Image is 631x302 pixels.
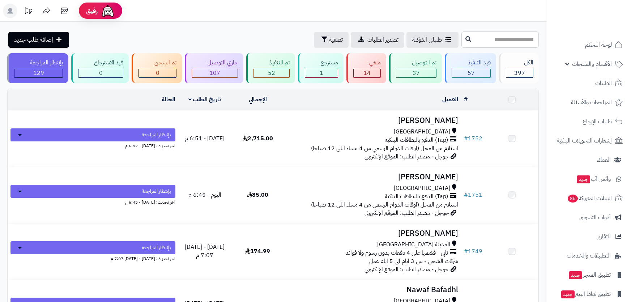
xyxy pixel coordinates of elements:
div: بإنتظار المراجعة [14,59,63,67]
span: التطبيقات والخدمات [567,251,611,261]
span: تصفية [329,35,343,44]
span: المدينة [GEOGRAPHIC_DATA] [377,241,450,249]
div: 0 [139,69,176,77]
span: 107 [209,69,220,77]
h3: [PERSON_NAME] [287,229,458,238]
a: #1752 [464,134,482,143]
span: [GEOGRAPHIC_DATA] [394,128,450,136]
a: الطلبات [551,75,627,92]
span: استلام من المحل (اوقات الدوام الرسمي من 4 مساء اللى 12 صباحا) [311,200,458,209]
span: تابي - قسّمها على 4 دفعات بدون رسوم ولا فوائد [346,249,448,257]
span: الأقسام والمنتجات [572,59,612,69]
a: تحديثات المنصة [19,4,37,20]
span: تطبيق المتجر [568,270,611,280]
span: جديد [569,271,582,279]
span: 129 [33,69,44,77]
span: جوجل - مصدر الطلب: الموقع الإلكتروني [364,265,449,274]
a: ملغي 14 [345,53,388,83]
button: تصفية [314,32,349,48]
a: تطبيق المتجرجديد [551,266,627,284]
span: رفيق [86,7,98,15]
a: جاري التوصيل 107 [183,53,245,83]
span: 14 [363,69,371,77]
div: اخر تحديث: [DATE] - [DATE] 7:07 م [10,254,175,262]
span: 1 [320,69,323,77]
div: جاري التوصيل [192,59,238,67]
a: قيد الاسترجاع 0 [70,53,130,83]
div: 0 [78,69,123,77]
div: تم التنفيذ [253,59,290,67]
span: لوحة التحكم [585,40,612,50]
a: # [464,95,468,104]
div: 14 [354,69,380,77]
a: مسترجع 1 [297,53,345,83]
span: 57 [468,69,475,77]
span: الطلبات [595,78,612,88]
div: ملغي [353,59,381,67]
span: 52 [268,69,275,77]
div: اخر تحديث: [DATE] - 6:45 م [10,198,175,205]
span: تطبيق نقاط البيع [560,289,611,299]
span: وآتس آب [576,174,611,184]
a: المراجعات والأسئلة [551,94,627,111]
span: تصدير الطلبات [367,35,398,44]
div: تم الشحن [138,59,176,67]
a: #1749 [464,247,482,256]
a: تصدير الطلبات [351,32,404,48]
div: 57 [452,69,490,77]
span: بإنتظار المراجعة [142,244,171,251]
span: طلبات الإرجاع [583,116,612,127]
a: الحالة [162,95,175,104]
span: اليوم - 6:45 م [188,191,221,199]
span: [GEOGRAPHIC_DATA] [394,184,450,192]
a: أدوات التسويق [551,209,627,226]
span: # [464,191,468,199]
a: طلباتي المُوكلة [406,32,459,48]
span: إشعارات التحويلات البنكية [557,136,612,146]
a: لوحة التحكم [551,36,627,54]
span: جوجل - مصدر الطلب: الموقع الإلكتروني [364,209,449,217]
span: 0 [156,69,159,77]
span: # [464,134,468,143]
span: جديد [577,175,590,183]
span: شركات الشحن - من 3 ايام الى 5 ايام عمل [369,257,458,265]
span: [DATE] - 6:51 م [185,134,225,143]
div: مسترجع [305,59,338,67]
a: بإنتظار المراجعة 129 [6,53,70,83]
a: التطبيقات والخدمات [551,247,627,264]
a: #1751 [464,191,482,199]
a: تاريخ الطلب [188,95,221,104]
div: قيد التنفيذ [452,59,491,67]
a: تم الشحن 0 [130,53,183,83]
div: 52 [253,69,289,77]
div: 129 [14,69,63,77]
span: جديد [561,290,575,298]
a: التقارير [551,228,627,245]
span: [DATE] - [DATE] 7:07 م [185,243,225,260]
h3: [PERSON_NAME] [287,173,458,181]
div: اخر تحديث: [DATE] - 6:52 م [10,141,175,149]
h3: [PERSON_NAME] [287,116,458,125]
img: ai-face.png [101,4,115,18]
span: 174.99 [245,247,270,256]
a: وآتس آبجديد [551,170,627,188]
span: بإنتظار المراجعة [142,131,171,139]
a: تم التنفيذ 52 [245,53,297,83]
div: قيد الاسترجاع [78,59,123,67]
a: طلبات الإرجاع [551,113,627,130]
a: العميل [442,95,458,104]
span: التقارير [597,231,611,242]
a: السلات المتروكة86 [551,190,627,207]
span: السلات المتروكة [567,193,612,203]
span: إضافة طلب جديد [14,35,53,44]
a: العملاء [551,151,627,169]
a: إشعارات التحويلات البنكية [551,132,627,149]
div: 37 [396,69,436,77]
div: 107 [192,69,238,77]
a: إضافة طلب جديد [8,32,69,48]
span: 86 [567,194,579,203]
h3: Nawaf Bafadhl [287,286,458,294]
span: 397 [514,69,525,77]
div: الكل [506,59,533,67]
span: (Tap) الدفع بالبطاقات البنكية [385,192,448,201]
